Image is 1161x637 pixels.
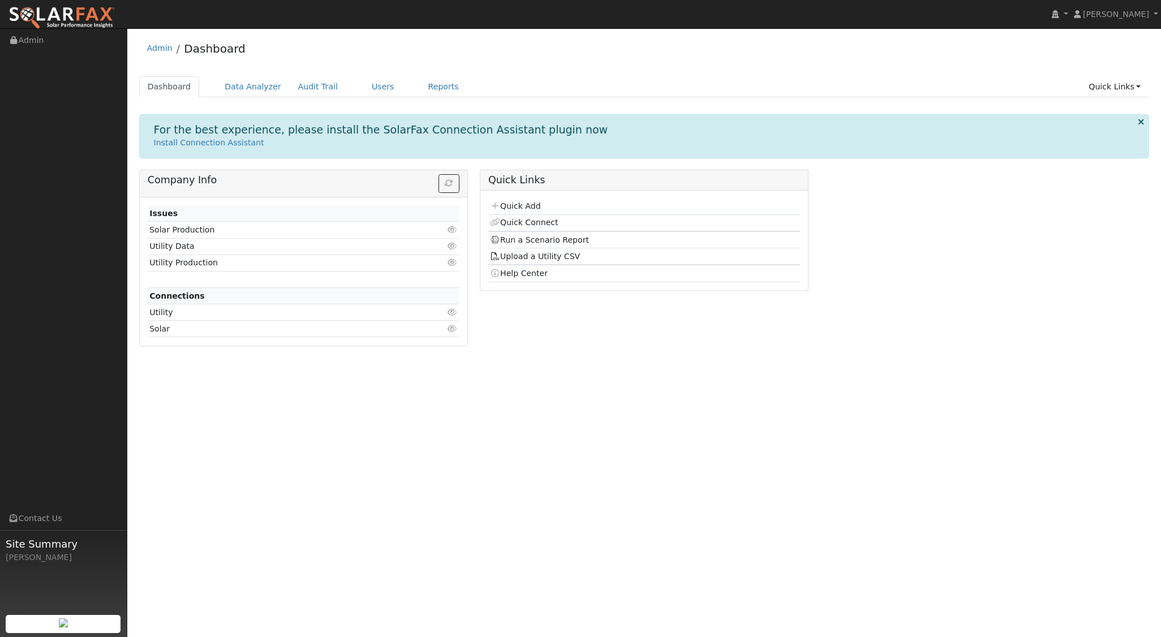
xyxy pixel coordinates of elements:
[420,76,467,97] a: Reports
[148,255,409,271] td: Utility Production
[139,76,200,97] a: Dashboard
[290,76,346,97] a: Audit Trail
[490,218,558,227] a: Quick Connect
[448,226,458,234] i: Click to view
[154,138,264,147] a: Install Connection Assistant
[448,259,458,266] i: Click to view
[490,201,540,210] a: Quick Add
[59,618,68,627] img: retrieve
[488,174,800,186] h5: Quick Links
[1083,10,1149,19] span: [PERSON_NAME]
[490,269,548,278] a: Help Center
[6,552,121,563] div: [PERSON_NAME]
[448,325,458,333] i: Click to view
[490,235,589,244] a: Run a Scenario Report
[363,76,403,97] a: Users
[216,76,290,97] a: Data Analyzer
[148,174,459,186] h5: Company Info
[148,321,409,337] td: Solar
[6,536,121,552] span: Site Summary
[149,209,178,218] strong: Issues
[154,123,608,136] h1: For the best experience, please install the SolarFax Connection Assistant plugin now
[490,252,580,261] a: Upload a Utility CSV
[1080,76,1149,97] a: Quick Links
[184,42,246,55] a: Dashboard
[148,238,409,255] td: Utility Data
[148,304,409,321] td: Utility
[448,308,458,316] i: Click to view
[149,291,205,300] strong: Connections
[448,242,458,250] i: Click to view
[147,44,173,53] a: Admin
[148,222,409,238] td: Solar Production
[8,6,115,30] img: SolarFax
